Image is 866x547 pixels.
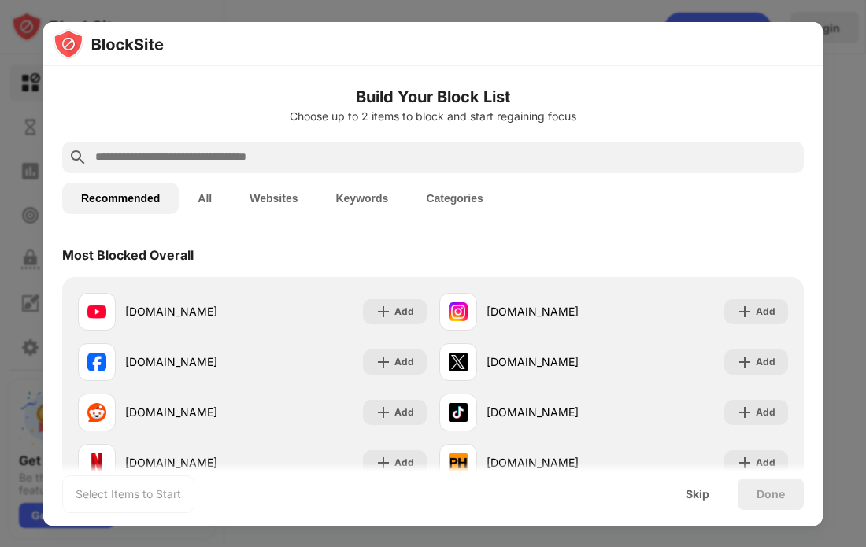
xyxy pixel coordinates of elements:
div: [DOMAIN_NAME] [125,404,253,420]
div: [DOMAIN_NAME] [125,454,253,471]
button: Categories [407,183,501,214]
img: favicons [87,302,106,321]
h6: Build Your Block List [62,85,804,109]
img: favicons [87,453,106,472]
img: favicons [449,353,468,371]
div: [DOMAIN_NAME] [125,353,253,370]
img: favicons [449,302,468,321]
button: Keywords [316,183,407,214]
div: [DOMAIN_NAME] [125,303,253,320]
img: favicons [449,453,468,472]
div: Add [756,455,775,471]
img: favicons [87,353,106,371]
div: Done [757,488,785,501]
div: Add [394,405,414,420]
div: [DOMAIN_NAME] [487,404,614,420]
button: Recommended [62,183,179,214]
div: Select Items to Start [76,486,181,502]
div: Add [756,304,775,320]
div: [DOMAIN_NAME] [487,353,614,370]
div: Add [756,405,775,420]
button: Websites [231,183,316,214]
div: Choose up to 2 items to block and start regaining focus [62,110,804,123]
div: [DOMAIN_NAME] [487,454,614,471]
div: Most Blocked Overall [62,247,194,263]
img: search.svg [68,148,87,167]
div: [DOMAIN_NAME] [487,303,614,320]
button: All [179,183,231,214]
div: Add [394,304,414,320]
div: Add [394,354,414,370]
img: favicons [87,403,106,422]
div: Skip [686,488,709,501]
img: favicons [449,403,468,422]
img: logo-blocksite.svg [53,28,164,60]
div: Add [756,354,775,370]
div: Add [394,455,414,471]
